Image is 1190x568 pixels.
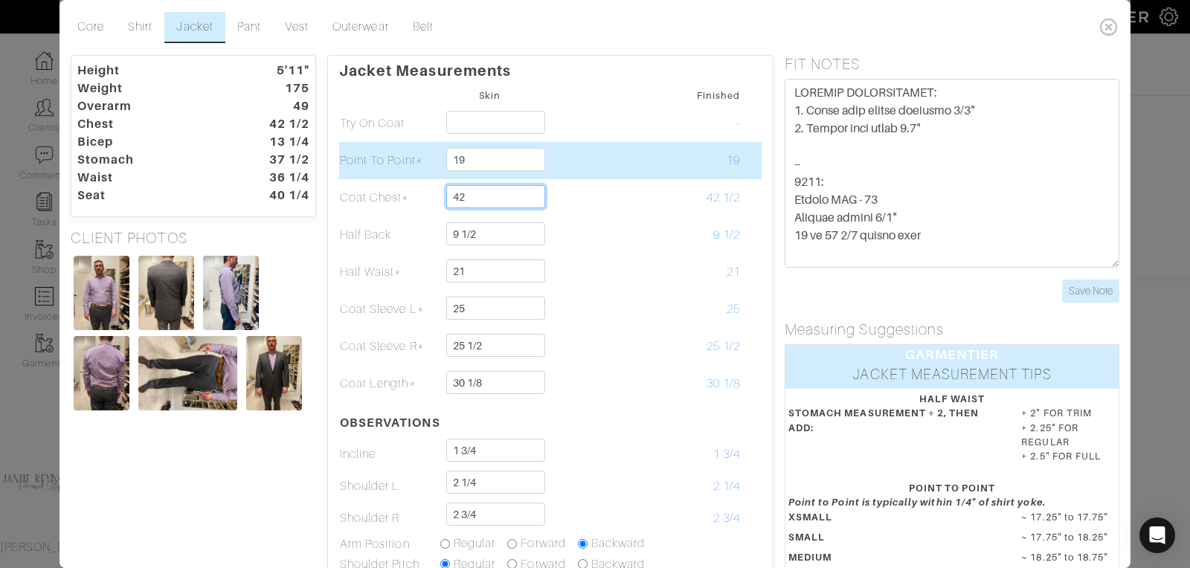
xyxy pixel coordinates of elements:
[785,320,1119,338] h5: Measuring Suggestions
[697,90,740,101] small: Finished
[339,179,440,216] td: Coat Chest*
[339,291,440,328] td: Coat Sleeve L*
[66,97,236,115] dt: Overarm
[713,480,740,493] span: 2 1/4
[785,55,1119,73] h5: FIT NOTES
[777,406,1010,469] dt: STOMACH MEASUREMENT ÷ 2, THEN ADD:
[66,151,236,169] dt: Stomach
[1010,550,1127,564] dd: ~ 18.25" to 18.75"
[65,12,116,43] a: Core
[116,12,164,43] a: Shirt
[66,187,236,204] dt: Seat
[246,336,302,410] img: xtqtwUR4aBcaWzTmWFz8L6fW
[479,90,501,101] small: Skin
[713,228,740,242] span: 9 1/2
[138,256,194,330] img: Z1XPofGkJ78AqVzfXmniyUGD
[1010,510,1127,524] dd: ~ 17.25" to 17.75"
[339,365,440,402] td: Coat Length*
[339,328,440,365] td: Coat Sleeve R*
[736,117,740,130] span: -
[339,438,440,470] td: Incline
[74,336,129,410] img: tsMLyQjgqKtvSHk2Gt9yYf4Q
[707,377,740,390] span: 30 1/8
[236,169,321,187] dt: 36 1/4
[1062,280,1119,303] input: Save Note
[1010,530,1127,544] dd: ~ 17.75" to 18.25"
[138,336,237,410] img: VgT8hd5bLE49ZHU9s4XkvHuD
[66,115,236,133] dt: Chest
[236,97,321,115] dt: 49
[339,216,440,254] td: Half Back
[236,62,321,80] dt: 5'11"
[236,80,321,97] dt: 175
[1139,517,1175,553] div: Open Intercom Messenger
[454,535,495,552] label: Regular
[788,481,1116,495] div: POINT TO POINT
[707,191,740,204] span: 42 1/2
[66,133,236,151] dt: Bicep
[788,392,1116,406] div: HALF WAIST
[727,154,740,167] span: 19
[339,254,440,291] td: Half Waist*
[273,12,321,43] a: Vest
[321,12,400,43] a: Outerwear
[727,265,740,279] span: 21
[339,534,440,555] td: Arm Position
[339,56,762,80] p: Jacket Measurements
[236,115,321,133] dt: 42 1/2
[521,535,565,552] label: Forward
[225,12,273,43] a: Pant
[713,448,740,461] span: 1 3/4
[66,169,236,187] dt: Waist
[707,340,740,353] span: 25 1/2
[236,133,321,151] dt: 13 1/4
[339,105,440,142] td: Try On Coat
[785,79,1119,268] textarea: LOREMIP DOLORSITAMET: 1. Conse adip elitse doeiusmo 3/3" 2. Tempor inci utlab 9.7" -- 9211: Etdol...
[339,402,440,438] th: OBSERVATIONS
[785,345,1119,364] div: GARMENTIER
[777,530,1010,550] dt: SMALL
[401,12,446,43] a: Belt
[164,12,225,43] a: Jacket
[339,470,440,502] td: Shoulder L
[788,497,1046,508] em: Point to Point is typically within 1/4" of shirt yoke.
[203,256,259,330] img: aUNuB1NmbNYpX3uMXzaAFV85
[236,151,321,169] dt: 37 1/2
[71,229,316,247] h5: CLIENT PHOTOS
[785,364,1119,389] div: JACKET MEASUREMENT TIPS
[74,256,129,330] img: TU8SJckYBVQphaAfr3Xz474B
[339,502,440,534] td: Shoulder R
[727,303,740,316] span: 25
[1010,406,1127,463] dd: + 2" FOR TRIM + 2.25" FOR REGULAR + 2.5" FOR FULL
[777,510,1010,530] dt: XSMALL
[66,62,236,80] dt: Height
[66,80,236,97] dt: Weight
[591,535,645,552] label: Backward
[236,187,321,204] dt: 40 1/4
[339,142,440,179] td: Point To Point*
[713,511,740,525] span: 2 3/4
